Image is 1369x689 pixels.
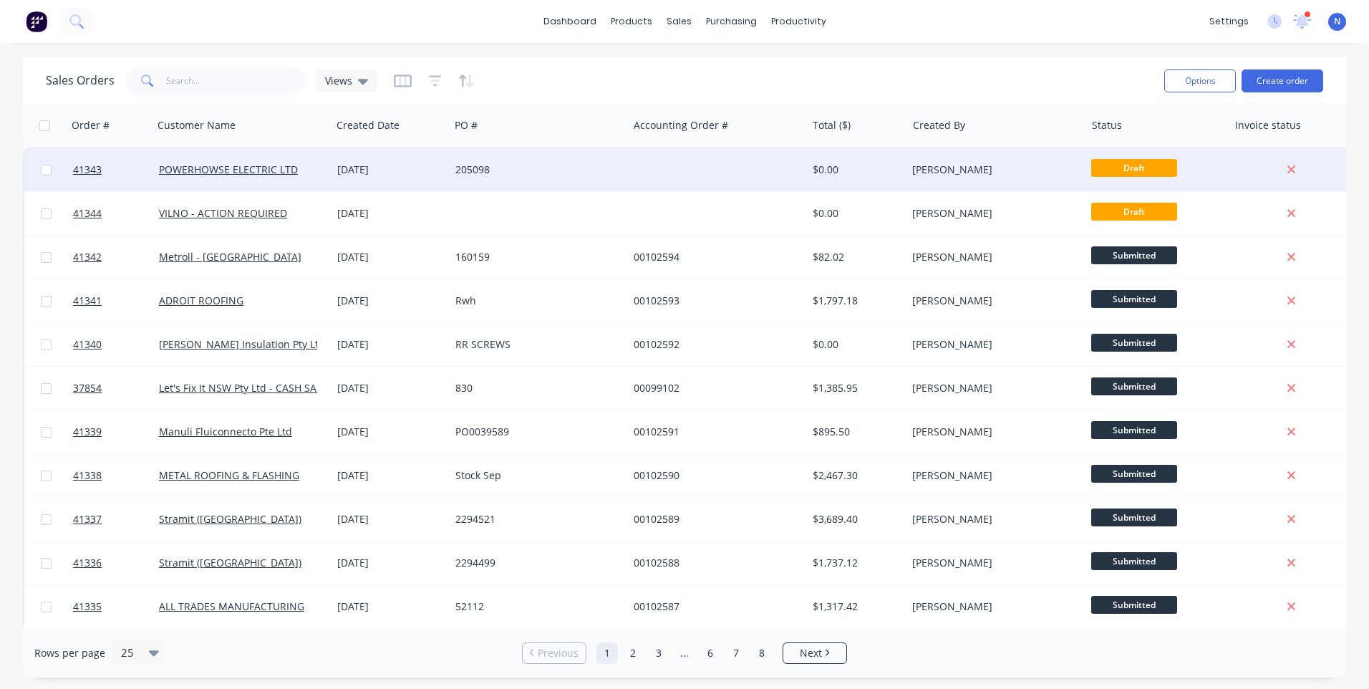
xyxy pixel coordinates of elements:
span: Submitted [1091,552,1177,570]
span: Submitted [1091,465,1177,483]
div: $1,797.18 [813,294,896,308]
a: 41339 [73,410,159,453]
div: [PERSON_NAME] [912,206,1071,221]
a: ADROIT ROOFING [159,294,243,307]
a: 41344 [73,192,159,235]
div: 00102594 [634,250,793,264]
a: Metroll - [GEOGRAPHIC_DATA] [159,250,301,264]
div: 160159 [455,250,614,264]
a: Previous page [523,646,586,660]
a: 41343 [73,148,159,191]
div: $0.00 [813,163,896,177]
div: 00099102 [634,381,793,395]
div: PO0039589 [455,425,614,439]
h1: Sales Orders [46,74,115,87]
a: Page 3 [648,642,669,664]
span: 37854 [73,381,102,395]
span: Submitted [1091,596,1177,614]
div: [DATE] [337,556,444,570]
span: Next [800,646,822,660]
div: Total ($) [813,118,851,132]
div: purchasing [699,11,764,32]
span: 41338 [73,468,102,483]
div: Status [1092,118,1122,132]
a: Let's Fix It NSW Pty Ltd - CASH SALE [159,381,327,395]
div: 00102587 [634,599,793,614]
div: [PERSON_NAME] [912,556,1071,570]
span: 41337 [73,512,102,526]
div: Rwh [455,294,614,308]
span: Rows per page [34,646,105,660]
div: settings [1202,11,1256,32]
img: Factory [26,11,47,32]
div: RR SCREWS [455,337,614,352]
div: [PERSON_NAME] [912,337,1071,352]
div: Created Date [337,118,400,132]
div: [DATE] [337,599,444,614]
button: Options [1164,69,1236,92]
a: Jump forward [674,642,695,664]
a: 41338 [73,454,159,497]
span: 41343 [73,163,102,177]
div: [PERSON_NAME] [912,425,1071,439]
div: 00102590 [634,468,793,483]
div: [DATE] [337,381,444,395]
div: [DATE] [337,250,444,264]
div: Accounting Order # [634,118,728,132]
span: Submitted [1091,290,1177,308]
span: 41339 [73,425,102,439]
div: [DATE] [337,425,444,439]
div: 00102588 [634,556,793,570]
span: 41344 [73,206,102,221]
a: Page 2 [622,642,644,664]
a: Page 8 [751,642,773,664]
div: [DATE] [337,468,444,483]
div: $0.00 [813,337,896,352]
div: $895.50 [813,425,896,439]
a: 41335 [73,585,159,628]
div: 2294521 [455,512,614,526]
div: $3,689.40 [813,512,896,526]
div: $0.00 [813,206,896,221]
div: 52112 [455,599,614,614]
a: Manuli Fluiconnecto Pte Ltd [159,425,292,438]
div: productivity [764,11,833,32]
div: $1,737.12 [813,556,896,570]
a: POWERHOWSE ELECTRIC LTD [159,163,298,176]
div: [DATE] [337,163,444,177]
div: Invoice status [1235,118,1301,132]
div: PO # [455,118,478,132]
a: VILNO - ACTION REQUIRED [159,206,287,220]
a: Next page [783,646,846,660]
div: [PERSON_NAME] [912,163,1071,177]
a: 37854 [73,367,159,410]
input: Search... [166,67,306,95]
div: 00102592 [634,337,793,352]
div: [DATE] [337,512,444,526]
div: $1,385.95 [813,381,896,395]
a: Page 7 [725,642,747,664]
div: $2,467.30 [813,468,896,483]
div: [PERSON_NAME] [912,512,1071,526]
a: 41341 [73,279,159,322]
span: 41335 [73,599,102,614]
span: Submitted [1091,509,1177,526]
ul: Pagination [516,642,853,664]
span: 41342 [73,250,102,264]
div: Customer Name [158,118,236,132]
div: [PERSON_NAME] [912,250,1071,264]
div: [PERSON_NAME] [912,381,1071,395]
div: 205098 [455,163,614,177]
div: 2294499 [455,556,614,570]
a: ALL TRADES MANUFACTURING [159,599,304,613]
div: Order # [72,118,110,132]
div: $82.02 [813,250,896,264]
div: products [604,11,659,32]
a: METAL ROOFING & FLASHING [159,468,299,482]
a: Stramit ([GEOGRAPHIC_DATA]) [159,512,301,526]
div: 00102593 [634,294,793,308]
div: 830 [455,381,614,395]
span: Draft [1091,159,1177,177]
div: 00102589 [634,512,793,526]
div: [PERSON_NAME] [912,294,1071,308]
